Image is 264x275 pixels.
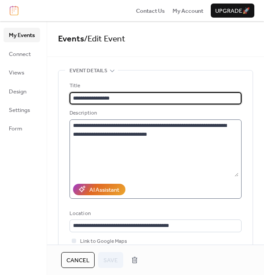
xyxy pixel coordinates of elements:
a: Views [4,65,40,79]
a: Settings [4,103,40,117]
a: Design [4,84,40,98]
span: Cancel [66,256,89,265]
span: Connect [9,50,31,59]
div: AI Assistant [89,186,119,194]
span: Contact Us [136,7,165,15]
a: My Events [4,28,40,42]
span: My Account [172,7,203,15]
a: Contact Us [136,6,165,15]
a: Form [4,121,40,135]
img: logo [10,6,18,15]
div: Location [70,209,240,218]
span: My Events [9,31,35,40]
span: Views [9,68,24,77]
span: Event details [70,67,107,75]
span: Link to Google Maps [80,237,127,246]
span: Upgrade 🚀 [215,7,250,15]
a: My Account [172,6,203,15]
div: Description [70,109,240,118]
span: / Edit Event [84,31,125,47]
button: Cancel [61,252,95,268]
div: Title [70,82,240,90]
button: AI Assistant [73,184,125,195]
a: Events [58,31,84,47]
span: Settings [9,106,30,115]
span: Design [9,87,26,96]
a: Connect [4,47,40,61]
span: Form [9,124,22,133]
button: Upgrade🚀 [211,4,254,18]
